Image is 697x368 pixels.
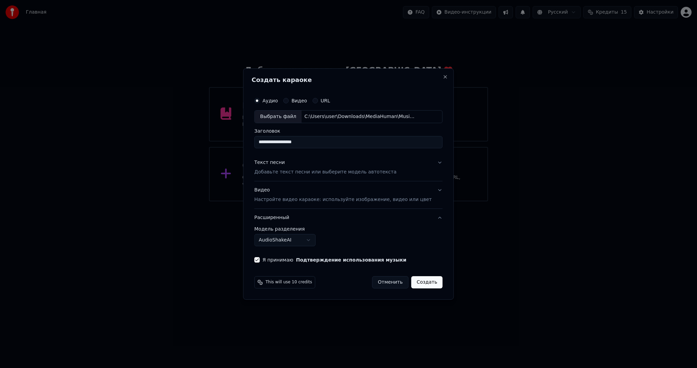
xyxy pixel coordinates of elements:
[254,154,442,181] button: Текст песниДобавьте текст песни или выберите модель автотекста
[321,98,330,103] label: URL
[265,280,312,285] span: This will use 10 credits
[254,227,442,231] label: Модель разделения
[291,98,307,103] label: Видео
[302,113,417,120] div: C:\Users\user\Downloads\MediaHuman\Music\MZLFF - мало-помалу.wav
[254,129,442,133] label: Заголовок
[254,187,432,203] div: Видео
[254,227,442,252] div: Расширенный
[254,196,432,203] p: Настройте видео караоке: используйте изображение, видео или цвет
[254,181,442,208] button: ВидеоНастройте видео караоке: используйте изображение, видео или цвет
[372,276,408,288] button: Отменить
[252,77,445,83] h2: Создать караоке
[254,209,442,227] button: Расширенный
[262,98,278,103] label: Аудио
[262,257,406,262] label: Я принимаю
[255,111,302,123] div: Выбрать файл
[296,257,406,262] button: Я принимаю
[254,159,285,166] div: Текст песни
[254,169,396,175] p: Добавьте текст песни или выберите модель автотекста
[411,276,442,288] button: Создать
